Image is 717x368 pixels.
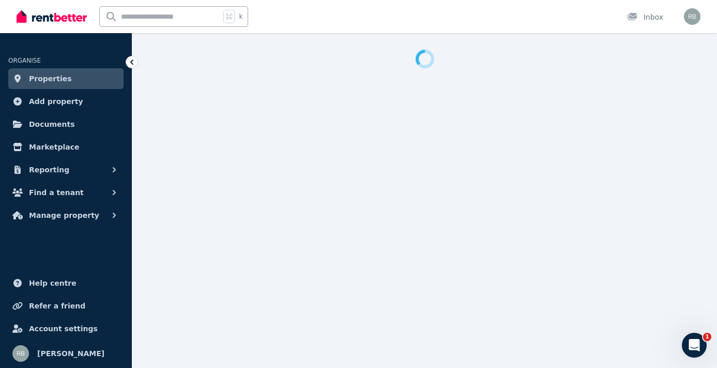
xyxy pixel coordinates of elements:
button: Find a tenant [8,182,124,203]
span: Manage property [29,209,99,222]
img: Raj Bala [684,8,700,25]
iframe: Intercom live chat [682,333,707,358]
span: 1 [703,333,711,341]
a: Add property [8,91,124,112]
div: Inbox [627,12,663,22]
span: Account settings [29,322,98,335]
span: Find a tenant [29,186,84,199]
span: Add property [29,95,83,108]
a: Marketplace [8,137,124,157]
a: Documents [8,114,124,135]
span: ORGANISE [8,57,41,64]
a: Account settings [8,318,124,339]
a: Refer a friend [8,296,124,316]
span: Reporting [29,164,69,176]
span: Help centre [29,277,77,289]
span: Properties [29,72,72,85]
button: Reporting [8,159,124,180]
span: [PERSON_NAME] [37,347,104,360]
span: Documents [29,118,75,130]
a: Properties [8,68,124,89]
button: Manage property [8,205,124,226]
img: Raj Bala [12,345,29,362]
span: Marketplace [29,141,79,153]
span: k [239,12,242,21]
span: Refer a friend [29,300,85,312]
a: Help centre [8,273,124,293]
img: RentBetter [17,9,87,24]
